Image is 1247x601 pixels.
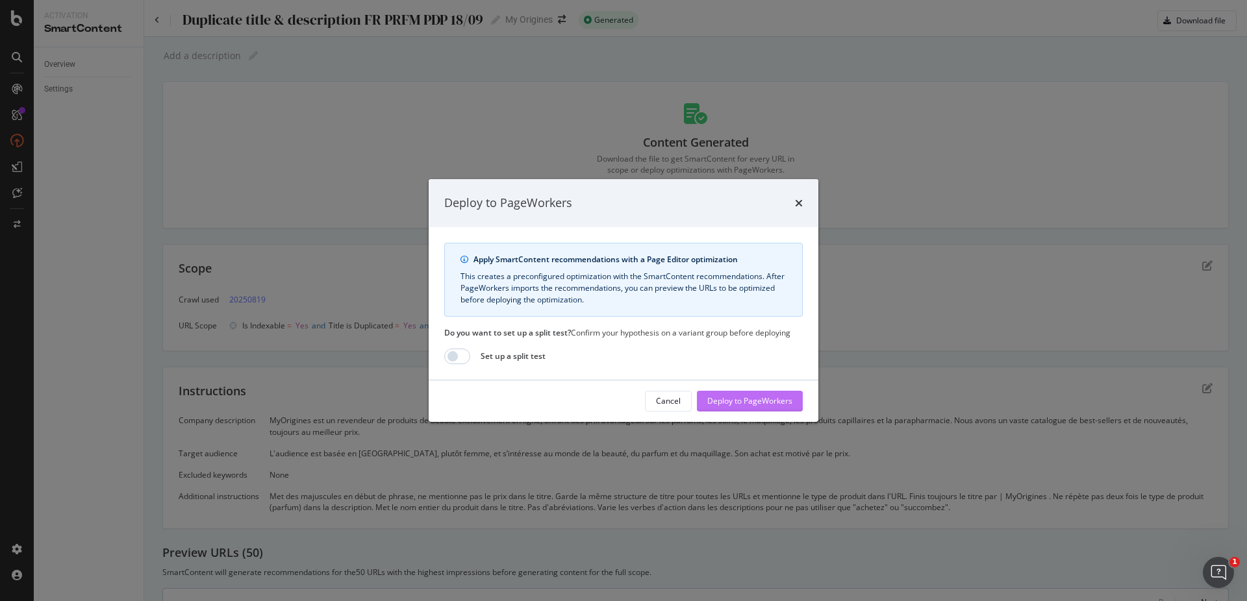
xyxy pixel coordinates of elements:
[444,195,572,212] div: Deploy to PageWorkers
[473,254,787,265] div: Apply SmartContent recommendations with a Page Editor optimization
[481,350,546,362] div: Set up a split test
[429,179,818,422] div: modal
[707,395,792,406] div: Deploy to PageWorkers
[444,327,571,338] span: Do you want to set up a split test?
[1229,557,1240,567] span: 1
[1203,557,1234,588] iframe: Intercom live chat
[460,271,787,306] div: This creates a preconfigured optimization with the SmartContent recommendations. After PageWorker...
[795,195,803,212] div: times
[656,395,681,406] div: Cancel
[444,327,803,338] div: Confirm your hypothesis on a variant group before deploying
[645,391,692,411] button: Cancel
[444,243,803,317] div: info banner
[697,391,803,411] button: Deploy to PageWorkers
